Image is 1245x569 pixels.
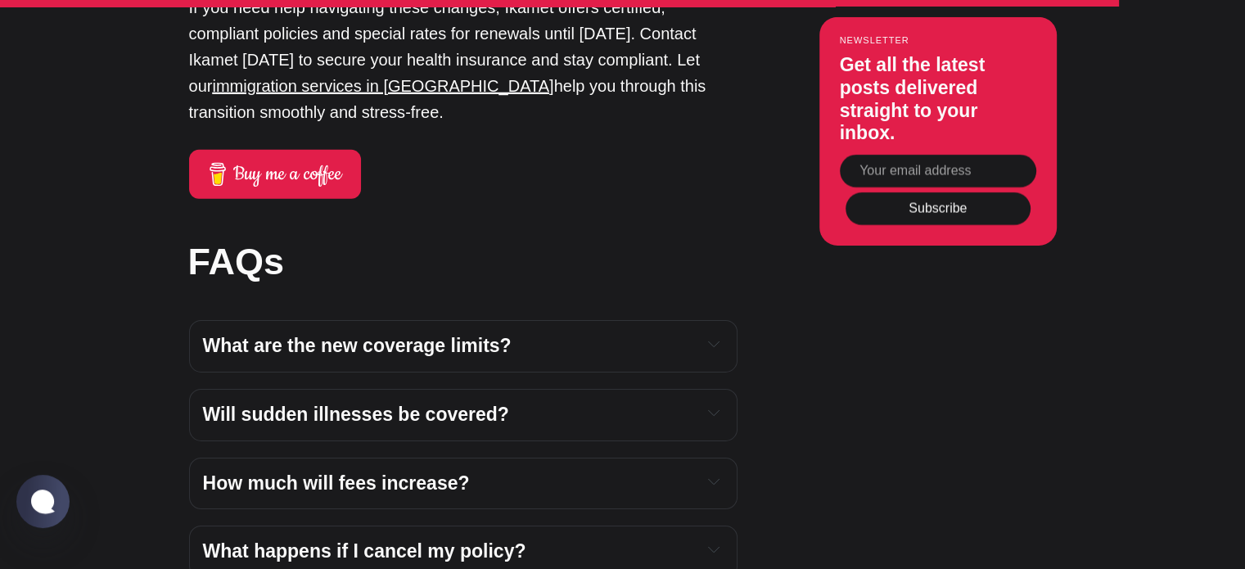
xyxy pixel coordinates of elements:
[840,54,1036,144] h3: Get all the latest posts delivered straight to your inbox.
[705,334,723,354] button: Expand toggle to read content
[203,540,526,562] span: What happens if I cancel my policy?
[705,472,723,491] button: Expand toggle to read content
[840,35,1036,45] small: Newsletter
[705,403,723,422] button: Expand toggle to read content
[188,236,737,287] h2: FAQs
[705,540,723,559] button: Expand toggle to read content
[203,472,470,494] span: How much will fees increase?
[203,404,509,425] span: Will sudden illnesses be covered?
[203,335,512,356] span: What are the new coverage limits?
[840,155,1036,187] input: Your email address
[846,192,1031,224] button: Subscribe
[212,77,553,95] a: immigration services in [GEOGRAPHIC_DATA]
[189,150,361,199] a: Buy me a coffee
